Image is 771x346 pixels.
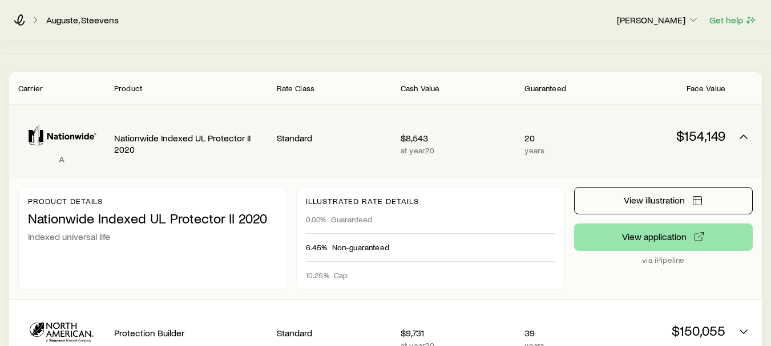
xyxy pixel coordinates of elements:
p: at year 20 [401,146,515,155]
p: Indexed universal life [28,231,277,242]
p: Nationwide Indexed UL Protector II 2020 [28,210,277,226]
p: Standard [277,132,391,144]
span: Cash Value [401,83,440,93]
button: via iPipeline [574,223,753,251]
span: 10.25% [306,271,329,280]
span: Cap [334,271,348,280]
p: 39 [524,327,601,339]
button: Get help [709,14,757,27]
p: Illustrated rate details [306,197,555,206]
p: $9,731 [401,327,515,339]
span: Guaranteed [524,83,566,93]
span: Carrier [18,83,43,93]
p: Nationwide Indexed UL Protector II 2020 [114,132,268,155]
p: Protection Builder [114,327,268,339]
p: [PERSON_NAME] [617,14,699,26]
span: Non-guaranteed [332,243,389,252]
p: Standard [277,327,391,339]
p: $150,055 [611,323,725,339]
span: View illustration [624,196,685,205]
p: years [524,146,601,155]
a: Auguste, Steevens [46,15,119,26]
span: 6.45% [306,243,328,252]
p: 20 [524,132,601,144]
span: 0.00% [306,215,326,224]
button: [PERSON_NAME] [616,14,700,27]
button: View illustration [574,187,753,214]
span: Rate Class [277,83,315,93]
p: $154,149 [611,128,725,144]
span: Product [114,83,142,93]
span: Face Value [687,83,725,93]
p: $8,543 [401,132,515,144]
p: Product details [28,197,277,206]
span: Guaranteed [331,215,373,224]
p: via iPipeline [574,255,753,264]
p: A [18,153,105,165]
